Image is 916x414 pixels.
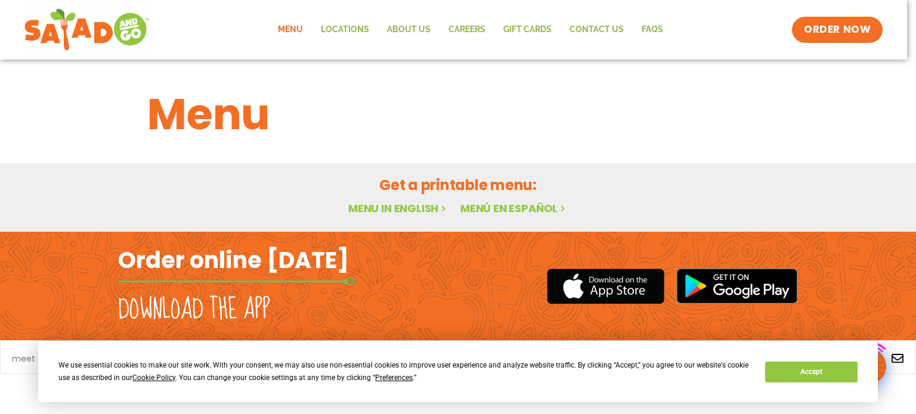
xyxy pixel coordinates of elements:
img: google_play [676,268,798,304]
img: appstore [547,267,664,306]
a: GIFT CARDS [494,16,561,43]
div: We use essential cookies to make our site work. With your consent, we may also use non-essential ... [58,359,751,384]
img: fork [118,278,357,285]
span: Cookie Policy [132,373,175,382]
a: Menu in English [348,201,448,216]
h2: Order online [DATE] [118,245,349,275]
a: About Us [378,16,440,43]
a: Menu [269,16,312,43]
a: ORDER NOW [792,17,883,43]
img: new-SAG-logo-768×292 [24,6,150,54]
h2: Download the app [118,293,270,326]
a: meet chef [PERSON_NAME] [12,354,125,363]
nav: Menu [269,16,672,43]
a: Careers [440,16,494,43]
a: Locations [312,16,378,43]
span: Preferences [375,373,413,382]
div: Cookie Consent Prompt [38,341,878,402]
h1: Menu [147,82,769,147]
h2: Get a printable menu: [147,175,769,195]
span: ORDER NOW [804,23,871,37]
button: Accept [765,362,857,382]
a: Contact Us [561,16,633,43]
a: Menú en español [460,201,568,216]
a: FAQs [633,16,672,43]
